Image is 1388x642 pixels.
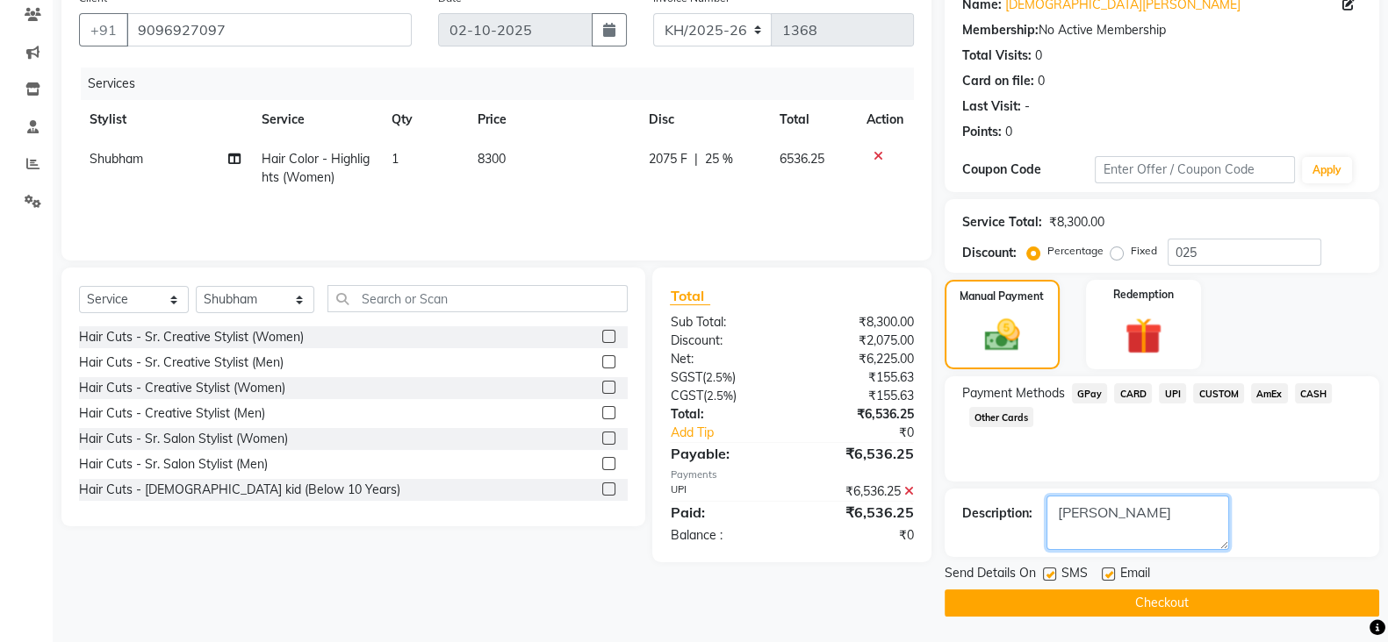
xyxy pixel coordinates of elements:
button: Apply [1302,157,1352,183]
div: ( ) [657,387,792,405]
div: No Active Membership [962,21,1362,39]
span: | [694,150,698,168]
span: GPay [1072,383,1108,403]
button: Checkout [945,589,1379,617]
div: Membership: [962,21,1039,39]
div: Service Total: [962,213,1042,232]
div: Hair Cuts - Creative Stylist (Women) [79,379,285,397]
div: Hair Cuts - Sr. Creative Stylist (Women) [79,328,304,346]
span: 2.5% [705,370,731,384]
div: Sub Total: [657,313,792,332]
div: Payable: [657,443,792,464]
div: ₹0 [815,424,927,442]
div: Hair Cuts - Creative Stylist (Men) [79,404,265,423]
div: 0 [1038,72,1045,90]
span: UPI [1159,383,1186,403]
span: SMS [1061,564,1088,586]
th: Price [467,100,638,139]
div: Points: [962,123,1002,141]
span: Send Details On [945,564,1036,586]
label: Percentage [1047,243,1104,259]
div: Card on file: [962,72,1034,90]
span: 2.5% [706,389,732,403]
span: Payment Methods [962,384,1065,403]
div: ( ) [657,368,792,387]
span: 1 [392,151,399,167]
div: 0 [1035,46,1042,65]
div: - [1025,97,1030,116]
div: 0 [1005,123,1012,141]
span: CGST [670,388,702,403]
div: ₹6,536.25 [792,502,927,523]
span: CARD [1114,383,1152,403]
div: Hair Cuts - Sr. Creative Stylist (Men) [79,353,284,372]
th: Stylist [79,100,251,139]
div: Description: [962,504,1032,523]
div: Discount: [962,244,1017,262]
img: _cash.svg [974,315,1031,355]
span: Total [670,287,710,305]
span: SGST [670,369,701,385]
span: Shubham [90,151,143,167]
th: Disc [638,100,768,139]
input: Search by Name/Mobile/Email/Code [126,13,412,46]
span: Email [1120,564,1150,586]
img: _gift.svg [1113,313,1173,359]
div: Last Visit: [962,97,1021,116]
div: ₹6,536.25 [792,443,927,464]
span: AmEx [1251,383,1288,403]
div: ₹6,225.00 [792,350,927,368]
th: Service [251,100,380,139]
div: Coupon Code [962,160,1096,179]
div: ₹6,536.25 [792,482,927,501]
span: CASH [1295,383,1333,403]
div: Hair Cuts - Sr. Salon Stylist (Women) [79,430,288,448]
input: Enter Offer / Coupon Code [1095,156,1295,183]
div: ₹0 [792,526,927,545]
div: ₹8,300.00 [792,313,927,332]
input: Search or Scan [327,285,629,312]
div: ₹2,075.00 [792,332,927,350]
span: 25 % [705,150,733,168]
div: Balance : [657,526,792,545]
div: ₹8,300.00 [1049,213,1104,232]
div: Total: [657,405,792,424]
div: UPI [657,482,792,501]
div: Hair Cuts - [DEMOGRAPHIC_DATA] kid (Below 10 Years) [79,481,400,499]
span: 2075 F [649,150,687,168]
span: 8300 [478,151,506,167]
div: Paid: [657,502,792,523]
label: Fixed [1131,243,1157,259]
label: Redemption [1113,287,1174,303]
div: Net: [657,350,792,368]
div: Total Visits: [962,46,1032,65]
div: ₹6,536.25 [792,405,927,424]
th: Qty [381,100,467,139]
div: Services [81,68,927,100]
div: Discount: [657,332,792,350]
a: Add Tip [657,424,814,442]
div: Payments [670,467,913,482]
div: ₹155.63 [792,368,927,387]
label: Manual Payment [960,289,1044,304]
span: 6536.25 [779,151,823,167]
span: Hair Color - Highlights (Women) [262,151,370,185]
div: Hair Cuts - Sr. Salon Stylist (Men) [79,455,268,474]
th: Total [768,100,855,139]
span: CUSTOM [1193,383,1244,403]
button: +91 [79,13,128,46]
span: Other Cards [969,407,1034,427]
th: Action [856,100,914,139]
div: ₹155.63 [792,387,927,405]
